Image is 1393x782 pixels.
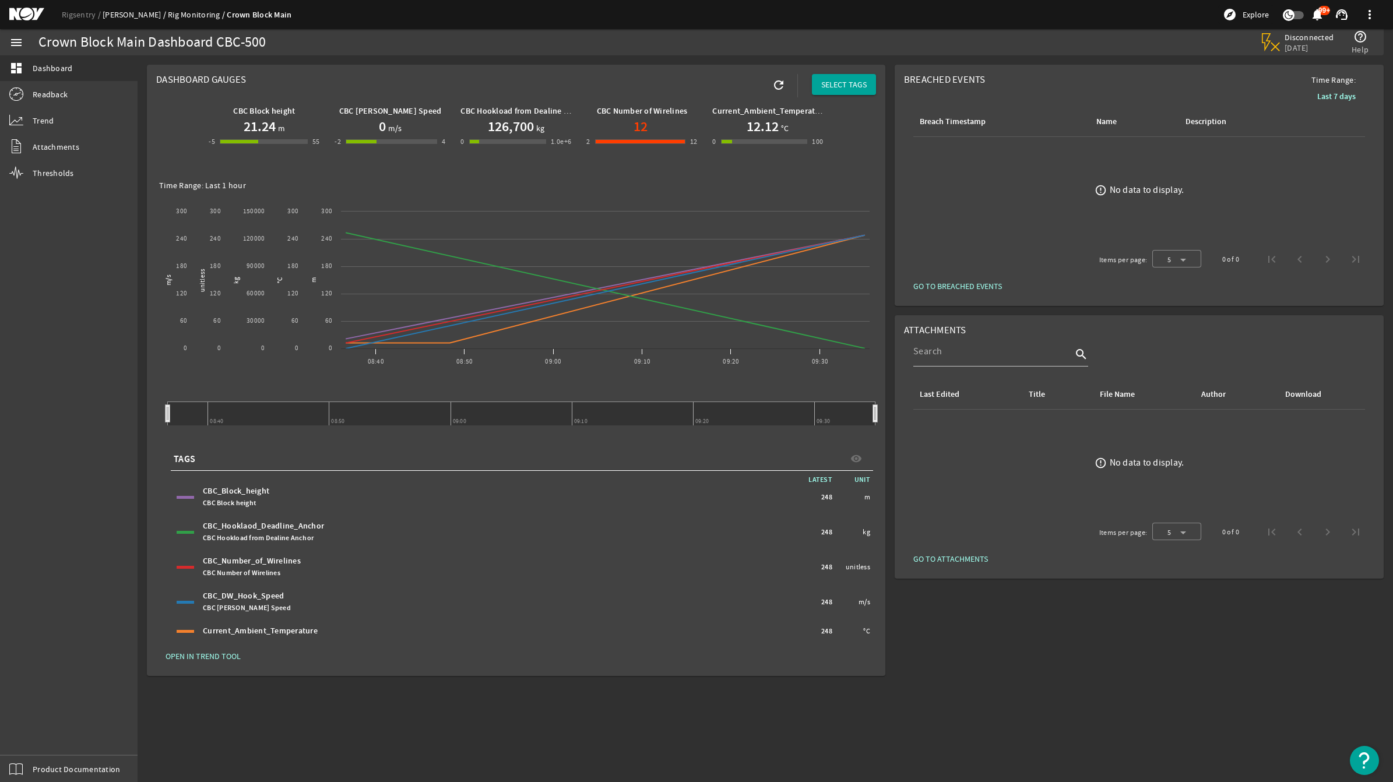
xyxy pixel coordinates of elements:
i: search [1074,347,1088,361]
span: m/s [386,122,402,134]
div: Title [1029,388,1045,401]
span: m [864,491,870,503]
button: Open Resource Center [1350,746,1379,775]
mat-icon: error_outline [1095,457,1107,469]
div: 4 [442,136,445,147]
span: CBC [PERSON_NAME] Speed [203,603,291,612]
div: Download [1285,388,1321,401]
mat-icon: error_outline [1095,184,1107,196]
svg: Chart title [156,194,875,375]
div: Title [1027,388,1084,401]
a: Crown Block Main [227,9,291,20]
span: UNIT [838,474,873,485]
span: Explore [1243,9,1269,20]
text: 0 [184,344,187,353]
button: GO TO BREACHED EVENTS [904,276,1011,297]
text: unitless [198,269,207,292]
b: CBC Number of Wirelines [597,105,688,117]
span: °C [863,625,870,637]
text: 240 [287,234,298,243]
text: °C [276,277,284,283]
span: m/s [859,596,870,608]
text: 300 [321,207,332,216]
div: File Name [1098,388,1186,401]
text: 120 [176,289,187,298]
span: Breached Events [904,73,986,86]
div: -2 [335,136,341,147]
span: TAGS [174,453,195,465]
div: CBC_Number_of_Wirelines [203,555,349,579]
div: Description [1184,115,1299,128]
text: 240 [210,234,221,243]
text: 09:20 [723,357,739,366]
div: 2 [586,136,590,147]
text: kg [232,276,241,284]
span: SELECT TAGS [821,79,867,90]
h1: 12 [634,117,648,136]
text: 180 [176,262,187,270]
div: Last Edited [918,388,1014,401]
text: 0 [329,344,332,353]
span: 248 [821,491,832,503]
a: [PERSON_NAME] [103,9,168,20]
div: 0 of 0 [1222,253,1239,265]
mat-icon: menu [9,36,23,50]
text: 09:00 [545,357,561,366]
span: Thresholds [33,167,74,179]
input: Search [913,344,1072,358]
button: SELECT TAGS [812,74,876,95]
div: Breach Timestamp [920,115,986,128]
div: Items per page: [1099,254,1148,266]
text: 300 [287,207,298,216]
button: 99+ [1311,9,1323,21]
mat-icon: dashboard [9,61,23,75]
text: 08:40 [368,357,384,366]
text: 240 [321,234,332,243]
button: more_vert [1356,1,1384,29]
text: 60 [291,316,298,325]
b: CBC [PERSON_NAME] Speed [339,105,442,117]
div: Name [1096,115,1117,128]
text: 30000 [247,316,265,325]
text: 0 [295,344,298,353]
div: 0 of 0 [1222,526,1239,538]
span: Attachments [904,324,966,336]
span: m [276,122,285,134]
span: CBC Number of Wirelines [203,568,280,577]
text: 150000 [243,207,265,216]
span: kg [534,122,545,134]
text: 09:10 [634,357,650,366]
div: Author [1199,388,1269,401]
h1: 12.12 [747,117,779,136]
span: 248 [821,561,832,573]
span: [DATE] [1285,43,1334,53]
span: CBC Hookload from Dealine Anchor [203,533,314,543]
text: 180 [287,262,298,270]
text: 120 [287,289,298,298]
div: Author [1201,388,1226,401]
b: CBC Hookload from Dealine Anchor [460,105,589,117]
button: Last 7 days [1308,86,1365,107]
text: 60 [325,316,333,325]
div: No data to display. [1110,457,1184,469]
span: GO TO ATTACHMENTS [913,553,988,565]
a: Rigsentry [62,9,103,20]
span: Dashboard Gauges [156,73,246,86]
text: m/s [164,274,173,286]
div: CBC_DW_Hook_Speed [203,590,349,614]
text: m [309,277,318,283]
div: Items per page: [1099,527,1148,538]
span: Readback [33,89,68,100]
text: 300 [176,207,187,216]
div: -5 [209,136,215,147]
text: 60 [213,316,221,325]
span: 248 [821,526,832,538]
text: 08:50 [456,357,473,366]
mat-icon: help_outline [1353,30,1367,44]
span: Disconnected [1285,32,1334,43]
span: kg [863,526,870,538]
div: 100 [812,136,823,147]
b: Current_Ambient_Temperature [712,105,827,117]
div: Last Edited [920,388,959,401]
text: 300 [210,207,221,216]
